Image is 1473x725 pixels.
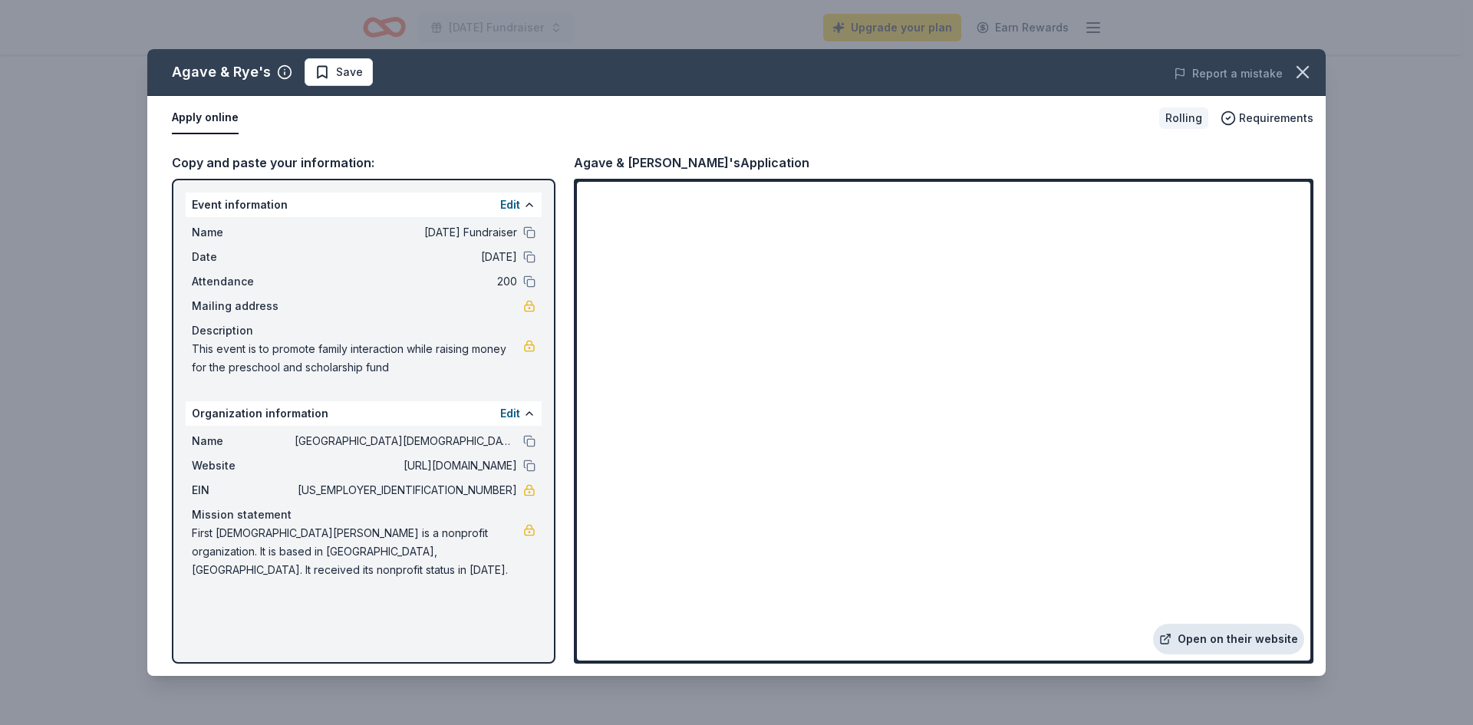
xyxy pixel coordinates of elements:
span: [URL][DOMAIN_NAME] [295,456,517,475]
span: Website [192,456,295,475]
span: Name [192,432,295,450]
button: Edit [500,404,520,423]
span: EIN [192,481,295,499]
button: Requirements [1221,109,1313,127]
div: Agave & [PERSON_NAME]'s Application [574,153,809,173]
button: Report a mistake [1174,64,1283,83]
button: Save [305,58,373,86]
div: Event information [186,193,542,217]
span: First [DEMOGRAPHIC_DATA][PERSON_NAME] is a nonprofit organization. It is based in [GEOGRAPHIC_DAT... [192,524,523,579]
span: [DATE] Fundraiser [295,223,517,242]
div: Mission statement [192,506,535,524]
span: Mailing address [192,297,295,315]
div: Agave & Rye's [172,60,271,84]
span: Save [336,63,363,81]
span: Requirements [1239,109,1313,127]
button: Apply online [172,102,239,134]
div: Copy and paste your information: [172,153,555,173]
span: 200 [295,272,517,291]
span: This event is to promote family interaction while raising money for the preschool and scholarship... [192,340,523,377]
span: Attendance [192,272,295,291]
div: Rolling [1159,107,1208,129]
a: Open on their website [1153,624,1304,654]
span: [GEOGRAPHIC_DATA][DEMOGRAPHIC_DATA][PERSON_NAME] [295,432,517,450]
div: Organization information [186,401,542,426]
span: [DATE] [295,248,517,266]
button: Edit [500,196,520,214]
span: [US_EMPLOYER_IDENTIFICATION_NUMBER] [295,481,517,499]
div: Description [192,321,535,340]
span: Date [192,248,295,266]
span: Name [192,223,295,242]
